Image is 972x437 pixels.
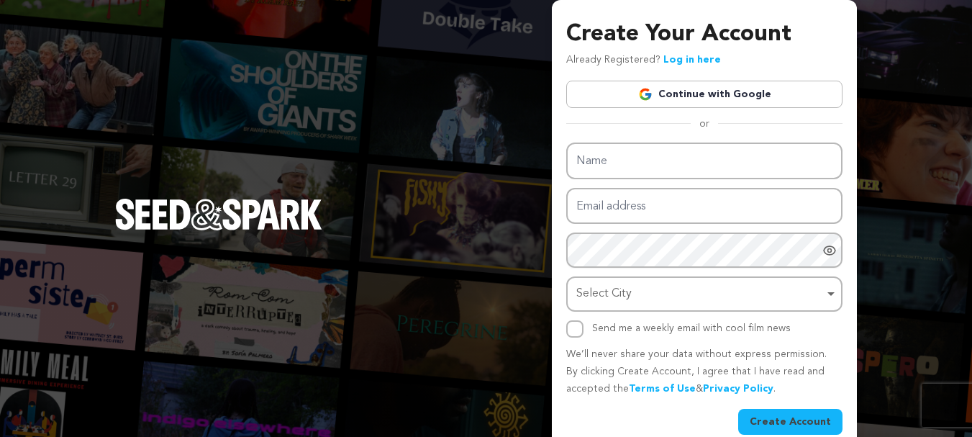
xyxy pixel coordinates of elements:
[115,199,322,259] a: Seed&Spark Homepage
[703,384,773,394] a: Privacy Policy
[566,188,842,225] input: Email address
[822,243,837,258] a: Show password as plain text. Warning: this will display your password on the screen.
[566,346,842,397] p: We’ll never share your data without express permission. By clicking Create Account, I agree that ...
[566,143,842,179] input: Name
[566,17,842,52] h3: Create Your Account
[629,384,696,394] a: Terms of Use
[638,87,653,102] img: Google logo
[576,284,824,305] div: Select City
[691,117,718,131] span: or
[115,199,322,230] img: Seed&Spark Logo
[566,81,842,108] a: Continue with Google
[592,323,791,333] label: Send me a weekly email with cool film news
[566,52,721,69] p: Already Registered?
[738,409,842,435] button: Create Account
[663,55,721,65] a: Log in here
